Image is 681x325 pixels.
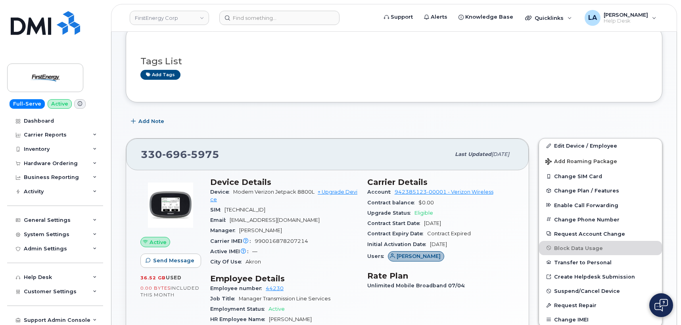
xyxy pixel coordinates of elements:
[219,11,340,25] input: Find something...
[367,283,469,288] span: Unlimited Mobile Broadband 07/04
[210,259,246,265] span: City Of Use
[367,177,515,187] h3: Carrier Details
[138,117,164,125] span: Add Note
[367,271,515,281] h3: Rate Plan
[210,296,239,302] span: Job Title
[140,56,648,66] h3: Tags List
[230,217,320,223] span: [EMAIL_ADDRESS][DOMAIN_NAME]
[539,138,662,153] a: Edit Device / Employee
[210,207,224,213] span: SIM
[520,10,577,26] div: Quicklinks
[424,220,441,226] span: [DATE]
[367,231,427,237] span: Contract Expiry Date
[378,9,418,25] a: Support
[130,11,209,25] a: FirstEnergy Corp
[545,158,617,166] span: Add Roaming Package
[153,257,194,264] span: Send Message
[539,198,662,212] button: Enable Call Forwarding
[141,148,219,160] span: 330
[246,259,261,265] span: Akron
[166,275,182,281] span: used
[453,9,519,25] a: Knowledge Base
[269,316,312,322] span: [PERSON_NAME]
[554,288,620,294] span: Suspend/Cancel Device
[210,316,269,322] span: HR Employee Name
[397,252,441,260] span: [PERSON_NAME]
[539,183,662,198] button: Change Plan / Features
[239,227,282,233] span: [PERSON_NAME]
[140,254,201,268] button: Send Message
[579,10,662,26] div: Lanette Aparicio
[539,241,662,255] button: Block Data Usage
[269,306,285,312] span: Active
[535,15,564,21] span: Quicklinks
[210,248,252,254] span: Active IMEI
[427,231,471,237] span: Contract Expired
[239,296,330,302] span: Manager Transmission Line Services
[210,227,239,233] span: Manager
[588,13,597,23] span: LA
[210,189,233,195] span: Device
[252,248,257,254] span: —
[604,12,648,18] span: [PERSON_NAME]
[539,169,662,183] button: Change SIM Card
[539,298,662,312] button: Request Repair
[414,210,433,216] span: Eligible
[187,148,219,160] span: 5975
[210,189,357,202] a: + Upgrade Device
[367,241,430,247] span: Initial Activation Date
[210,238,255,244] span: Carrier IMEI
[395,189,493,195] a: 942385123-00001 - Verizon Wireless
[150,238,167,246] span: Active
[455,151,491,157] span: Last updated
[539,269,662,284] a: Create Helpdesk Submission
[539,255,662,269] button: Transfer to Personal
[210,285,266,291] span: Employee number
[367,189,395,195] span: Account
[367,200,418,206] span: Contract balance
[266,285,284,291] a: 44230
[126,114,171,129] button: Add Note
[210,177,358,187] h3: Device Details
[162,148,187,160] span: 696
[654,299,668,312] img: Open chat
[140,70,180,80] a: Add tags
[255,238,308,244] span: 990016878207214
[418,200,434,206] span: $0.00
[431,13,447,21] span: Alerts
[210,306,269,312] span: Employment Status
[367,253,388,259] span: Users
[539,153,662,169] button: Add Roaming Package
[388,253,445,259] a: [PERSON_NAME]
[367,220,424,226] span: Contract Start Date
[539,284,662,298] button: Suspend/Cancel Device
[147,181,194,229] img: image20231002-3703462-zs44o9.jpeg
[210,274,358,283] h3: Employee Details
[367,210,414,216] span: Upgrade Status
[224,207,265,213] span: [TECHNICAL_ID]
[233,189,315,195] span: Modem Verizon Jetpack 8800L
[140,275,166,281] span: 36.52 GB
[210,217,230,223] span: Email
[391,13,413,21] span: Support
[554,188,619,194] span: Change Plan / Features
[539,212,662,227] button: Change Phone Number
[140,285,171,291] span: 0.00 Bytes
[491,151,509,157] span: [DATE]
[539,227,662,241] button: Request Account Change
[418,9,453,25] a: Alerts
[604,18,648,24] span: Help Desk
[465,13,513,21] span: Knowledge Base
[554,202,618,208] span: Enable Call Forwarding
[430,241,447,247] span: [DATE]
